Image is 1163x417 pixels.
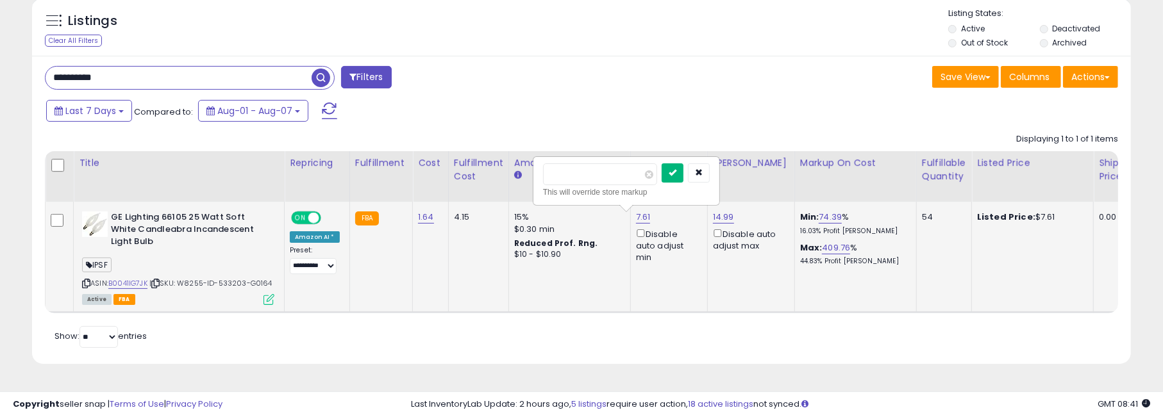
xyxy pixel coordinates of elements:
div: Amazon AI * [290,231,340,243]
div: Disable auto adjust max [713,227,785,252]
b: Max: [800,241,823,254]
div: $0.30 min [514,224,621,235]
div: Last InventoryLab Update: 2 hours ago, require user action, not synced. [411,398,1150,411]
b: Listed Price: [977,211,1035,223]
span: All listings currently available for purchase on Amazon [82,294,112,305]
button: Last 7 Days [46,100,132,122]
div: Listed Price [977,156,1088,170]
div: % [800,242,907,266]
span: | SKU: W8255-ID-533203-G0164 [149,278,272,288]
img: 41FV2wFPIoL._SL40_.jpg [82,211,108,237]
span: FBA [113,294,135,305]
span: Compared to: [134,106,193,118]
button: Actions [1063,66,1118,88]
a: 409.76 [822,241,850,254]
div: This will override store markup [543,186,710,199]
div: Cost [418,156,443,170]
div: Clear All Filters [45,35,102,47]
b: Min: [800,211,819,223]
label: Out of Stock [961,37,1008,48]
div: % [800,211,907,235]
a: Terms of Use [110,398,164,410]
small: Amazon Fees. [514,170,522,181]
a: 7.61 [636,211,651,224]
p: 16.03% Profit [PERSON_NAME] [800,227,907,236]
div: Fulfillable Quantity [922,156,966,183]
a: Privacy Policy [166,398,222,410]
span: OFF [319,213,340,224]
div: Amazon Fees [514,156,625,170]
div: Repricing [290,156,344,170]
div: $7.61 [977,211,1084,223]
div: 54 [922,211,962,223]
p: 44.83% Profit [PERSON_NAME] [800,257,907,266]
span: 2025-08-15 08:41 GMT [1098,398,1150,410]
small: FBA [355,211,379,225]
strong: Copyright [13,398,60,410]
div: Fulfillment [355,156,407,170]
a: 74.39 [819,211,842,224]
button: Filters [341,66,391,88]
p: Listing States: [948,8,1131,20]
a: 18 active listings [688,398,753,410]
div: Title [79,156,279,170]
button: Aug-01 - Aug-07 [198,100,308,122]
div: 4.15 [454,211,499,223]
h5: Listings [68,12,117,30]
label: Archived [1053,37,1087,48]
button: Save View [932,66,999,88]
div: 15% [514,211,621,223]
b: GE Lighting 66105 25 Watt Soft White Candleabra Incandescent Light Bulb [111,211,267,250]
div: Displaying 1 to 1 of 1 items [1016,133,1118,145]
span: Show: entries [54,330,147,342]
div: $10 - $10.90 [514,249,621,260]
span: ON [292,213,308,224]
div: [PERSON_NAME] [713,156,789,170]
div: Markup on Cost [800,156,911,170]
a: 1.64 [418,211,434,224]
a: 5 listings [571,398,607,410]
div: Ship Price [1099,156,1125,183]
div: Fulfillment Cost [454,156,503,183]
button: Columns [1001,66,1061,88]
b: Reduced Prof. Rng. [514,238,598,249]
a: B0041IG7JK [108,278,147,289]
span: Aug-01 - Aug-07 [217,104,292,117]
div: Preset: [290,246,340,275]
span: IPSF [82,258,112,272]
th: The percentage added to the cost of goods (COGS) that forms the calculator for Min & Max prices. [794,151,916,202]
div: Disable auto adjust min [636,227,698,264]
label: Deactivated [1053,23,1101,34]
a: 14.99 [713,211,734,224]
label: Active [961,23,985,34]
div: ASIN: [82,211,274,303]
div: seller snap | | [13,398,222,411]
span: Last 7 Days [65,104,116,117]
span: Columns [1009,70,1050,83]
div: 0.00 [1099,211,1120,223]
